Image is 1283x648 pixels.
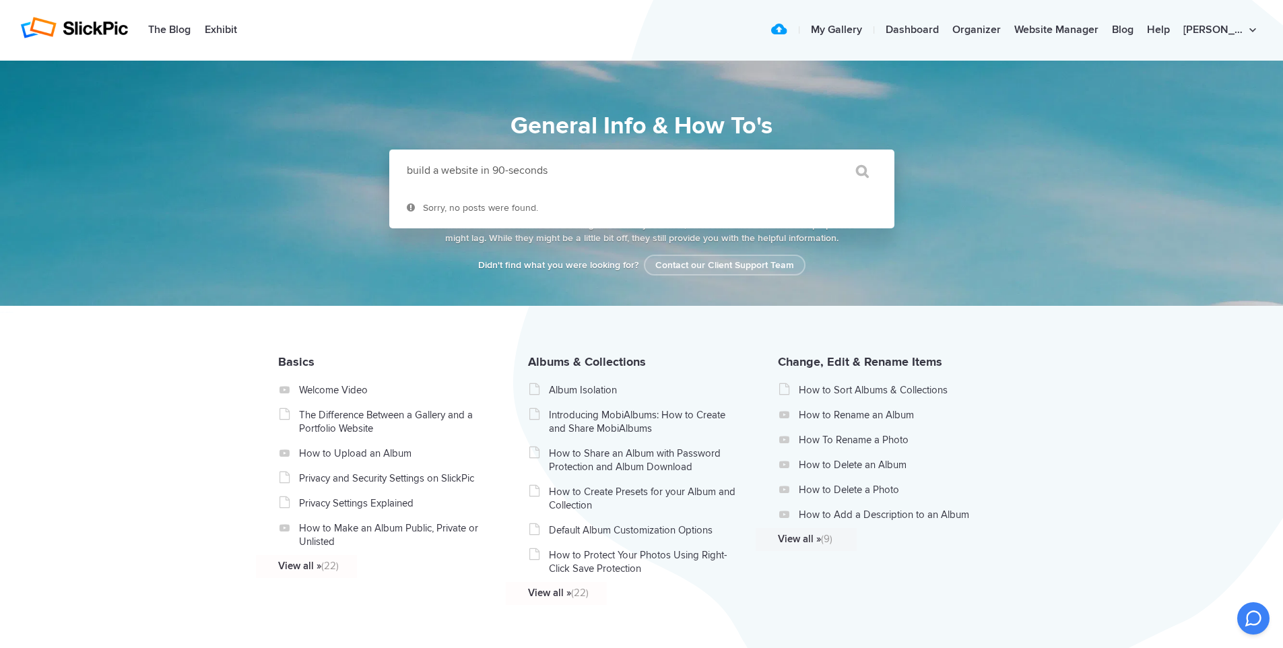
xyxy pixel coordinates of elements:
[299,447,490,460] a: How to Upload an Album
[299,521,490,548] a: How to Make an Album Public, Private or Unlisted
[799,458,989,472] a: How to Delete an Album
[549,485,739,512] a: How to Create Presets for your Album and Collection
[778,532,968,546] a: View all »(9)
[799,483,989,496] a: How to Delete a Photo
[278,354,315,369] a: Basics
[426,259,857,272] p: Didn't find what you were looking for?
[799,408,989,422] a: How to Rename an Album
[549,548,739,575] a: How to Protect Your Photos Using Right-Click Save Protection
[778,354,942,369] a: Change, Edit & Rename Items
[549,408,739,435] a: Introducing MobiAlbums: How to Create and Share MobiAlbums
[299,496,490,510] a: Privacy Settings Explained
[299,408,490,435] a: The Difference Between a Gallery and a Portfolio Website
[549,383,739,397] a: Album Isolation
[299,472,490,485] a: Privacy and Security Settings on SlickPic
[278,559,469,573] a: View all »(22)
[799,508,989,521] a: How to Add a Description to an Album
[799,383,989,397] a: How to Sort Albums & Collections
[549,523,739,537] a: Default Album Customization Options
[828,155,884,187] input: 
[549,447,739,474] a: How to Share an Album with Password Protection and Album Download
[644,255,805,276] a: Contact our Client Support Team
[528,354,646,369] a: Albums & Collections
[528,586,719,600] a: View all »(22)
[389,191,894,228] li: Sorry, no posts were found.
[329,108,955,144] h1: General Info & How To's
[426,218,857,245] p: Attention SlickPic users. We are adding functionality so often, that sometimes our video help upd...
[299,383,490,397] a: Welcome Video
[799,433,989,447] a: How To Rename a Photo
